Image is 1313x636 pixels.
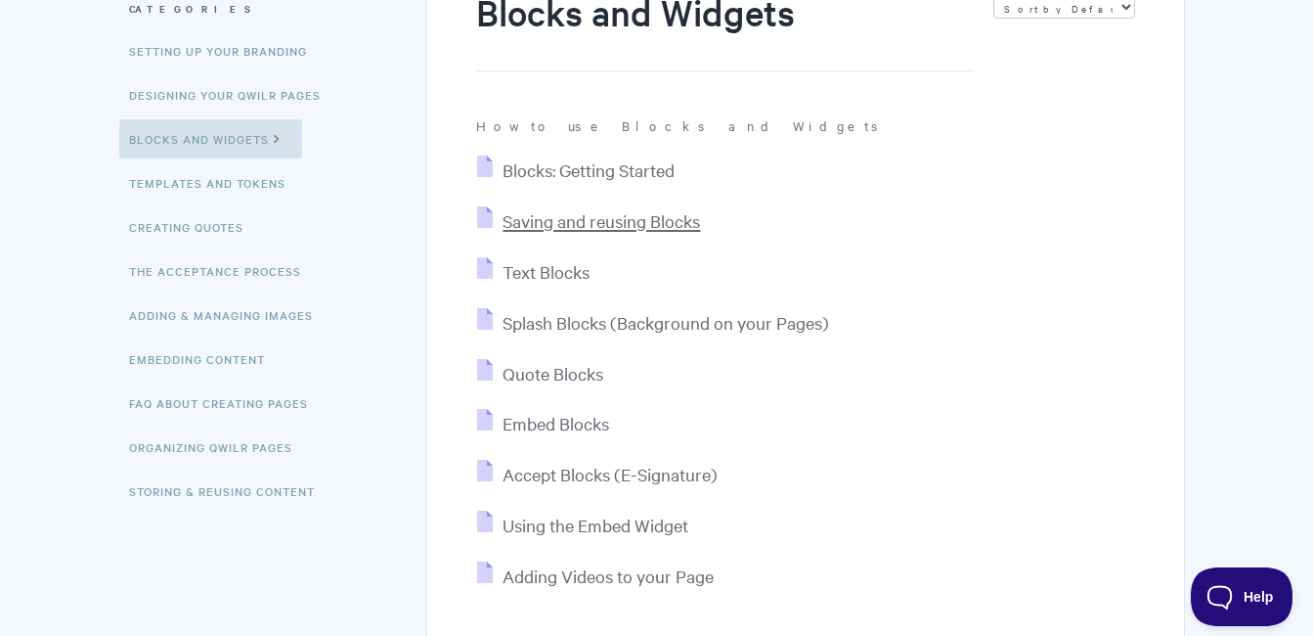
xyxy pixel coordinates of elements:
a: Embedding Content [129,340,280,379]
span: Embed Blocks [503,412,609,434]
span: Text Blocks [503,260,590,283]
span: Quote Blocks [503,362,603,385]
span: Splash Blocks (Background on your Pages) [503,311,829,334]
a: Splash Blocks (Background on your Pages) [477,311,829,334]
a: Blocks and Widgets [119,119,302,159]
span: Saving and reusing Blocks [503,209,700,232]
a: Using the Embed Widget [477,514,688,536]
a: Quote Blocks [477,362,603,385]
a: FAQ About Creating Pages [129,384,323,423]
a: Templates and Tokens [129,163,300,203]
a: Adding Videos to your Page [477,565,714,587]
span: Blocks: Getting Started [503,159,675,181]
span: Using the Embed Widget [503,514,688,536]
a: Setting up your Branding [129,31,322,70]
a: Accept Blocks (E-Signature) [477,463,718,485]
a: Adding & Managing Images [129,295,328,335]
a: Creating Quotes [129,207,258,247]
a: Text Blocks [477,260,590,283]
iframe: Toggle Customer Support [1191,568,1293,626]
span: Accept Blocks (E-Signature) [503,463,718,485]
a: Embed Blocks [477,412,609,434]
a: Organizing Qwilr Pages [129,428,307,467]
a: Blocks: Getting Started [477,159,675,181]
span: Adding Videos to your Page [503,565,714,587]
a: Designing Your Qwilr Pages [129,75,335,114]
p: How to use Blocks and Widgets [476,116,1134,134]
a: Storing & Reusing Content [129,472,329,511]
a: Saving and reusing Blocks [477,209,700,232]
a: The Acceptance Process [129,251,316,291]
